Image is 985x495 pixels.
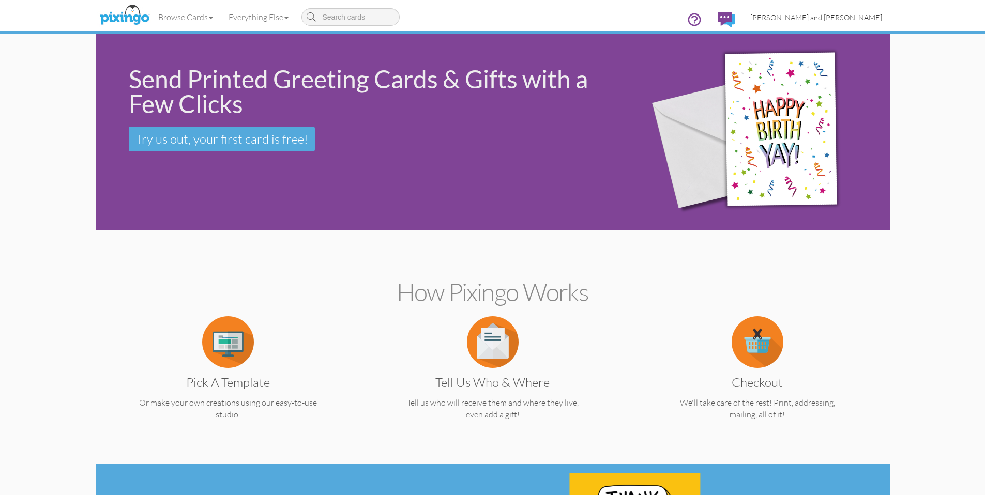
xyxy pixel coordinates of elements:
a: Tell us Who & Where Tell us who will receive them and where they live, even add a gift! [381,336,605,421]
span: [PERSON_NAME] and [PERSON_NAME] [750,13,882,22]
img: pixingo logo [97,3,152,28]
a: [PERSON_NAME] and [PERSON_NAME] [742,4,890,30]
h3: Pick a Template [124,376,332,389]
img: item.alt [732,316,783,368]
img: 942c5090-71ba-4bfc-9a92-ca782dcda692.png [633,19,883,245]
h3: Checkout [653,376,862,389]
input: Search cards [301,8,400,26]
h2: How Pixingo works [114,279,872,306]
img: item.alt [467,316,519,368]
p: We'll take care of the rest! Print, addressing, mailing, all of it! [645,397,870,421]
h3: Tell us Who & Where [388,376,597,389]
p: Or make your own creations using our easy-to-use studio. [116,397,340,421]
span: Try us out, your first card is free! [135,131,308,147]
img: item.alt [202,316,254,368]
a: Checkout We'll take care of the rest! Print, addressing, mailing, all of it! [645,336,870,421]
p: Tell us who will receive them and where they live, even add a gift! [381,397,605,421]
a: Browse Cards [150,4,221,30]
div: Send Printed Greeting Cards & Gifts with a Few Clicks [129,67,617,116]
a: Pick a Template Or make your own creations using our easy-to-use studio. [116,336,340,421]
img: comments.svg [718,12,735,27]
a: Try us out, your first card is free! [129,127,315,151]
a: Everything Else [221,4,296,30]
